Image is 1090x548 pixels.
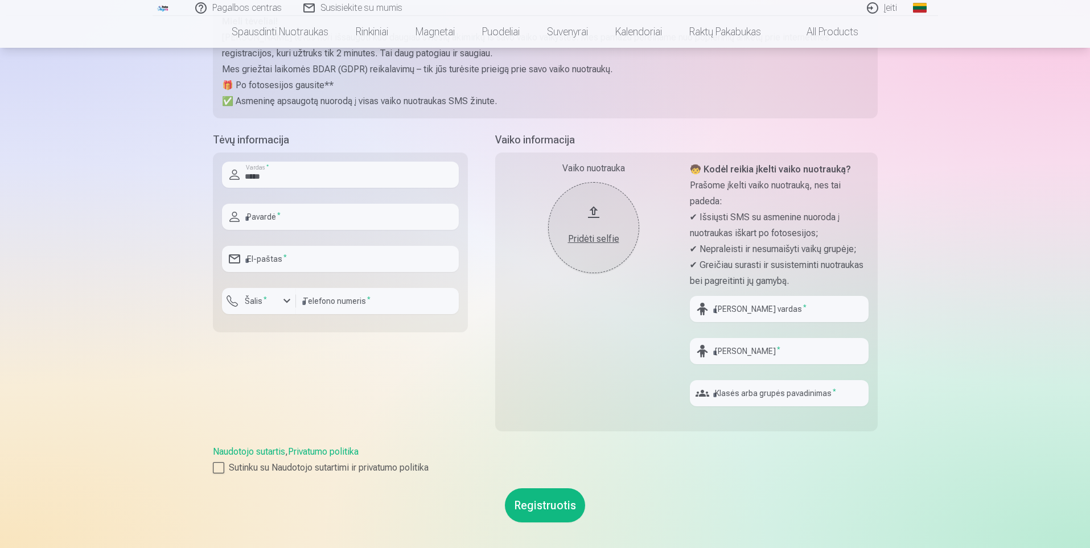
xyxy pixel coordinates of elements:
p: Mes griežtai laikomės BDAR (GDPR) reikalavimų – tik jūs turėsite prieigą prie savo vaiko nuotraukų. [222,61,869,77]
strong: 🧒 Kodėl reikia įkelti vaiko nuotrauką? [690,164,851,175]
a: Raktų pakabukas [676,16,775,48]
p: 🎁 Po fotosesijos gausite** [222,77,869,93]
p: ✔ Greičiau surasti ir susisteminti nuotraukas bei pagreitinti jų gamybą. [690,257,869,289]
button: Pridėti selfie [548,182,639,273]
a: Privatumo politika [288,446,359,457]
img: /fa2 [157,5,170,11]
div: Vaiko nuotrauka [504,162,683,175]
div: , [213,445,878,475]
a: Suvenyrai [533,16,602,48]
p: ✅ Asmeninę apsaugotą nuorodą į visas vaiko nuotraukas SMS žinute. [222,93,869,109]
p: Prašome įkelti vaiko nuotrauką, nes tai padeda: [690,178,869,209]
a: Kalendoriai [602,16,676,48]
a: Magnetai [402,16,468,48]
a: Rinkiniai [342,16,402,48]
label: Sutinku su Naudotojo sutartimi ir privatumo politika [213,461,878,475]
a: Spausdinti nuotraukas [218,16,342,48]
button: Šalis* [222,288,296,314]
a: All products [775,16,872,48]
p: ✔ Išsiųsti SMS su asmenine nuoroda į nuotraukas iškart po fotosesijos; [690,209,869,241]
h5: Vaiko informacija [495,132,878,148]
label: Šalis [240,295,272,307]
button: Registruotis [505,488,585,522]
div: Pridėti selfie [560,232,628,246]
h5: Tėvų informacija [213,132,468,148]
a: Naudotojo sutartis [213,446,285,457]
a: Puodeliai [468,16,533,48]
p: ✔ Nepraleisti ir nesumaišyti vaikų grupėje; [690,241,869,257]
